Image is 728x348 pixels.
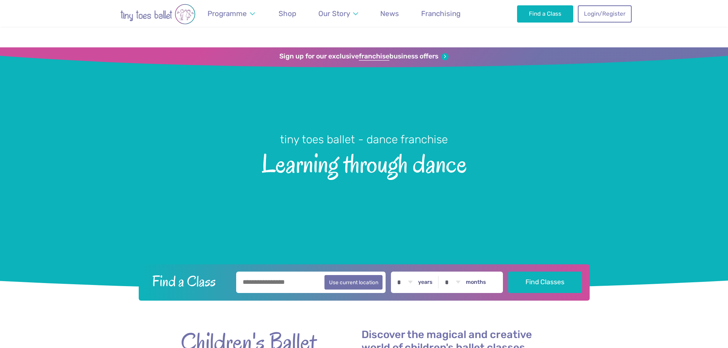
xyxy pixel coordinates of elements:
[380,9,399,18] span: News
[377,5,403,23] a: News
[208,9,247,18] span: Programme
[418,279,433,286] label: years
[146,272,231,291] h2: Find a Class
[275,5,300,23] a: Shop
[359,52,389,61] strong: franchise
[324,275,383,290] button: Use current location
[97,4,219,24] img: tiny toes ballet
[279,9,296,18] span: Shop
[418,5,464,23] a: Franchising
[578,5,631,22] a: Login/Register
[421,9,460,18] span: Franchising
[13,147,715,178] span: Learning through dance
[204,5,259,23] a: Programme
[508,272,582,293] button: Find Classes
[315,5,362,23] a: Our Story
[517,5,573,22] a: Find a Class
[318,9,350,18] span: Our Story
[280,133,448,146] small: tiny toes ballet - dance franchise
[466,279,486,286] label: months
[279,52,449,61] a: Sign up for our exclusivefranchisebusiness offers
